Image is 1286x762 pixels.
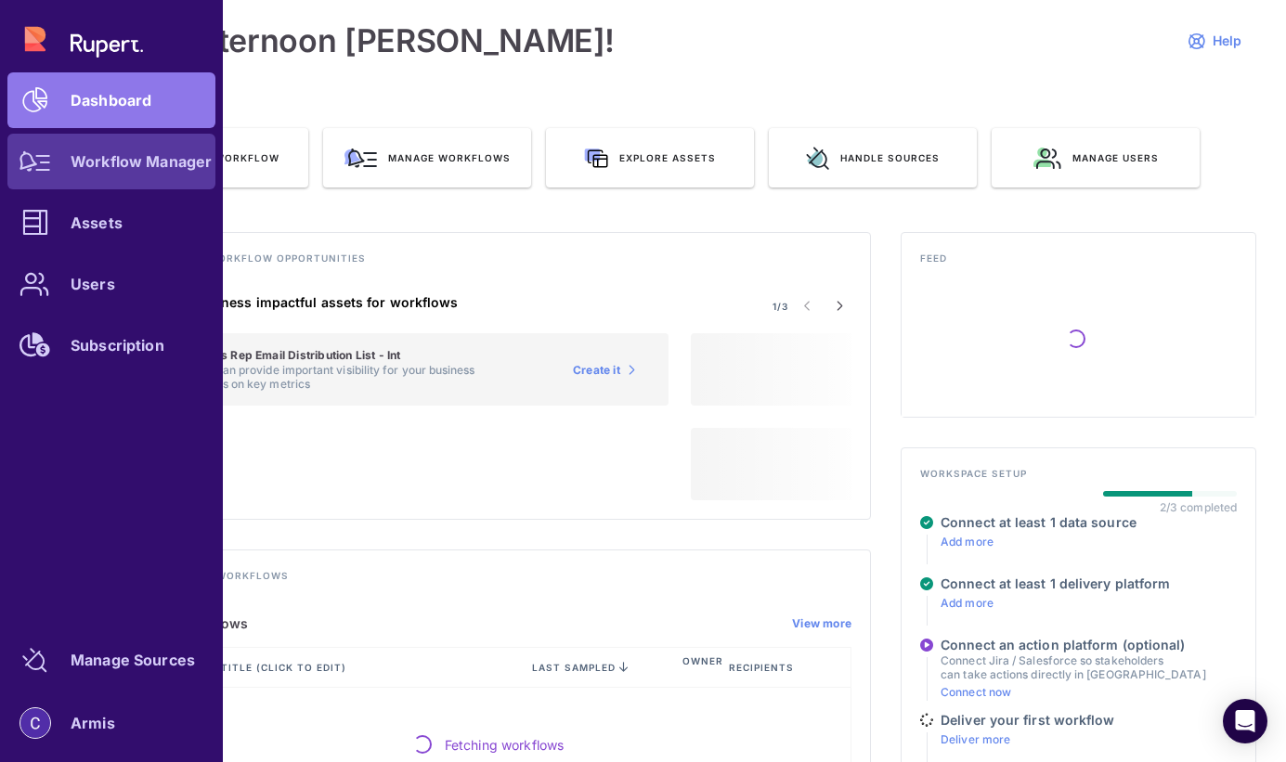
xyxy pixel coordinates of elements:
div: Open Intercom Messenger [1223,699,1267,743]
h4: Connect at least 1 delivery platform [941,575,1170,592]
span: Create Workflow [169,151,279,164]
a: View more [792,616,851,631]
h3: QUICK ACTIONS [100,104,1256,128]
div: 2/3 completed [1160,500,1237,514]
span: Create it [573,363,620,378]
a: Workflow Manager [7,134,215,189]
h1: Good afternoon [PERSON_NAME]! [100,22,615,59]
a: Deliver more [941,732,1010,746]
a: Subscription [7,317,215,373]
h5: Table: Sales Rep Email Distribution List - Int [160,348,479,363]
p: Connect Jira / Salesforce so stakeholders can take actions directly in [GEOGRAPHIC_DATA] [941,653,1205,681]
h4: Connect an action platform (optional) [941,637,1205,653]
span: Handle sources [840,151,940,164]
a: Add more [941,535,994,549]
div: Armis [71,717,115,729]
div: Assets [71,217,123,228]
h4: Feed [920,252,1237,276]
h4: Connect at least 1 data source [941,514,1137,531]
span: Recipients [729,661,798,674]
span: last sampled [532,662,616,673]
span: Help [1213,32,1241,49]
div: Workflow Manager [71,156,212,167]
h4: Discover new workflow opportunities [120,252,851,276]
p: This asset can provide important visibility for your business stakeholders on key metrics [160,363,479,391]
h4: Workspace setup [920,467,1237,491]
span: 1/3 [773,300,788,313]
div: Subscription [71,340,164,351]
h4: Deliver your first workflow [941,712,1114,729]
div: Manage Sources [71,654,195,665]
span: Fetching workflows [445,735,565,755]
span: Explore assets [619,151,716,164]
div: Users [71,278,115,290]
img: account-photo [20,708,50,738]
a: Assets [7,195,215,251]
span: Title (click to edit) [221,661,350,674]
h4: Track existing workflows [120,569,851,593]
h4: Suggested business impactful assets for workflows [120,294,669,311]
span: Manage users [1072,151,1159,164]
span: Owner [682,654,726,680]
a: Connect now [941,685,1011,699]
a: Add more [941,596,994,610]
span: Manage workflows [388,151,511,164]
a: Users [7,256,215,312]
a: Manage Sources [7,632,215,688]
